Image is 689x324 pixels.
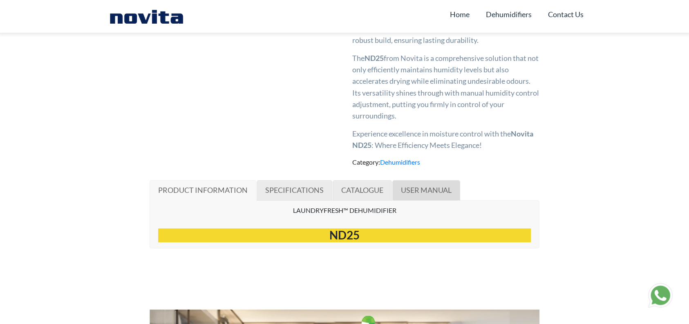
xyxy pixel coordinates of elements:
a: Contact Us [548,7,584,22]
strong: Novita ND25 [352,129,533,150]
span: LAUNDRYFRESH™ DEHUMIDIFIER [293,206,396,214]
p: Experience excellence in moisture control with the : Where Efficiency Meets Elegance! [352,128,539,151]
span: USER MANUAL [401,185,452,194]
a: PRODUCT INFORMATION [150,180,256,201]
span: PRODUCT INFORMATION [158,185,248,194]
span: Category: [352,158,420,166]
a: SPECIFICATIONS [257,180,332,201]
a: Home [450,7,470,22]
a: USER MANUAL [392,180,460,201]
strong: ND25 [329,228,360,242]
a: CATALOGUE [333,180,392,201]
a: Dehumidifiers [380,158,420,166]
span: CATALOGUE [341,185,383,194]
span: SPECIFICATIONS [265,185,324,194]
strong: ND25 [365,54,384,63]
img: Novita [105,8,188,25]
a: Dehumidifiers [486,7,532,22]
p: The from Novita is a comprehensive solution that not only efficiently maintains humidity levels b... [352,52,539,121]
